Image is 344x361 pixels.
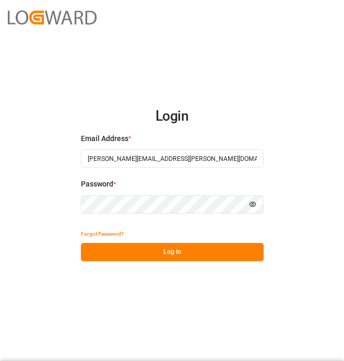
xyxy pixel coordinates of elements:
span: Password [81,179,113,190]
button: Forgot Password? [81,225,124,243]
h2: Login [81,100,264,133]
img: Logward_new_orange.png [8,10,97,25]
button: Log In [81,243,264,261]
input: Enter your email [81,149,264,168]
span: Email Address [81,133,128,144]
